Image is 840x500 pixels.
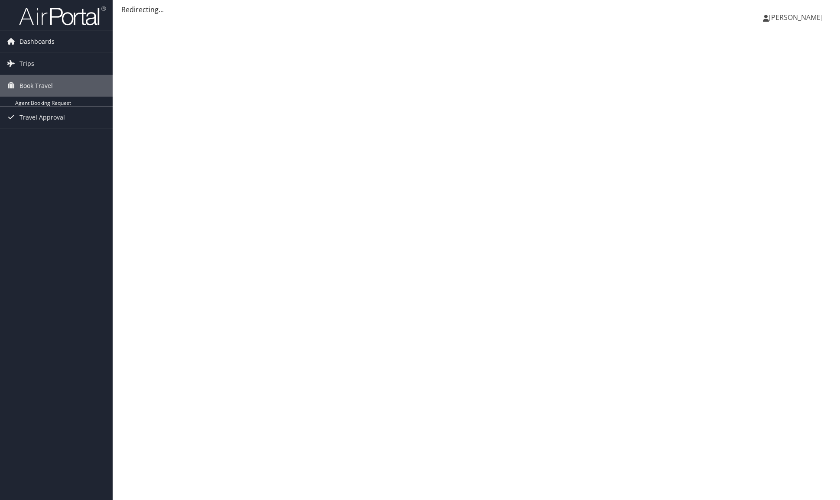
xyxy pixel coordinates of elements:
[19,53,34,75] span: Trips
[19,31,55,52] span: Dashboards
[121,4,831,15] div: Redirecting...
[19,75,53,97] span: Book Travel
[19,107,65,128] span: Travel Approval
[763,4,831,30] a: [PERSON_NAME]
[19,6,106,26] img: airportal-logo.png
[769,13,823,22] span: [PERSON_NAME]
